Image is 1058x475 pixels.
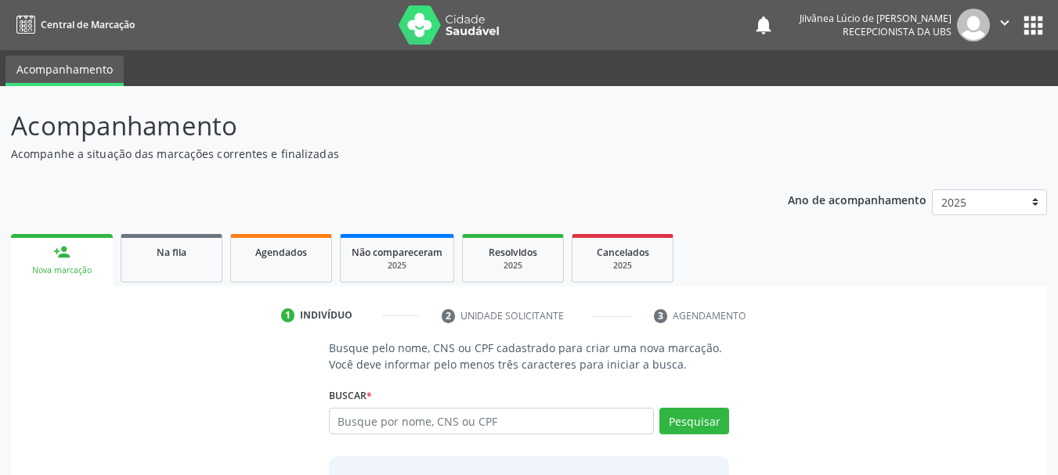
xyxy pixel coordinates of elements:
[788,189,926,209] p: Ano de acompanhamento
[300,308,352,322] div: Indivíduo
[753,14,775,36] button: notifications
[255,246,307,259] span: Agendados
[352,246,442,259] span: Não compareceram
[957,9,990,41] img: img
[11,146,736,162] p: Acompanhe a situação das marcações correntes e finalizadas
[329,340,730,372] p: Busque pelo nome, CNS ou CPF cadastrado para criar uma nova marcação. Você deve informar pelo men...
[281,308,295,322] div: 1
[329,408,655,434] input: Busque por nome, CNS ou CPF
[11,106,736,146] p: Acompanhamento
[53,243,70,261] div: person_add
[990,9,1020,41] button: 
[474,260,552,272] div: 2025
[843,25,951,38] span: Recepcionista da UBS
[11,12,135,38] a: Central de Marcação
[659,408,729,434] button: Pesquisar
[41,18,135,31] span: Central de Marcação
[329,383,372,408] label: Buscar
[800,12,951,25] div: Jilvânea Lúcio de [PERSON_NAME]
[352,260,442,272] div: 2025
[583,260,662,272] div: 2025
[5,56,124,86] a: Acompanhamento
[489,246,537,259] span: Resolvidos
[157,246,186,259] span: Na fila
[1020,12,1047,39] button: apps
[22,264,102,276] div: Nova marcação
[996,14,1013,31] i: 
[597,246,649,259] span: Cancelados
